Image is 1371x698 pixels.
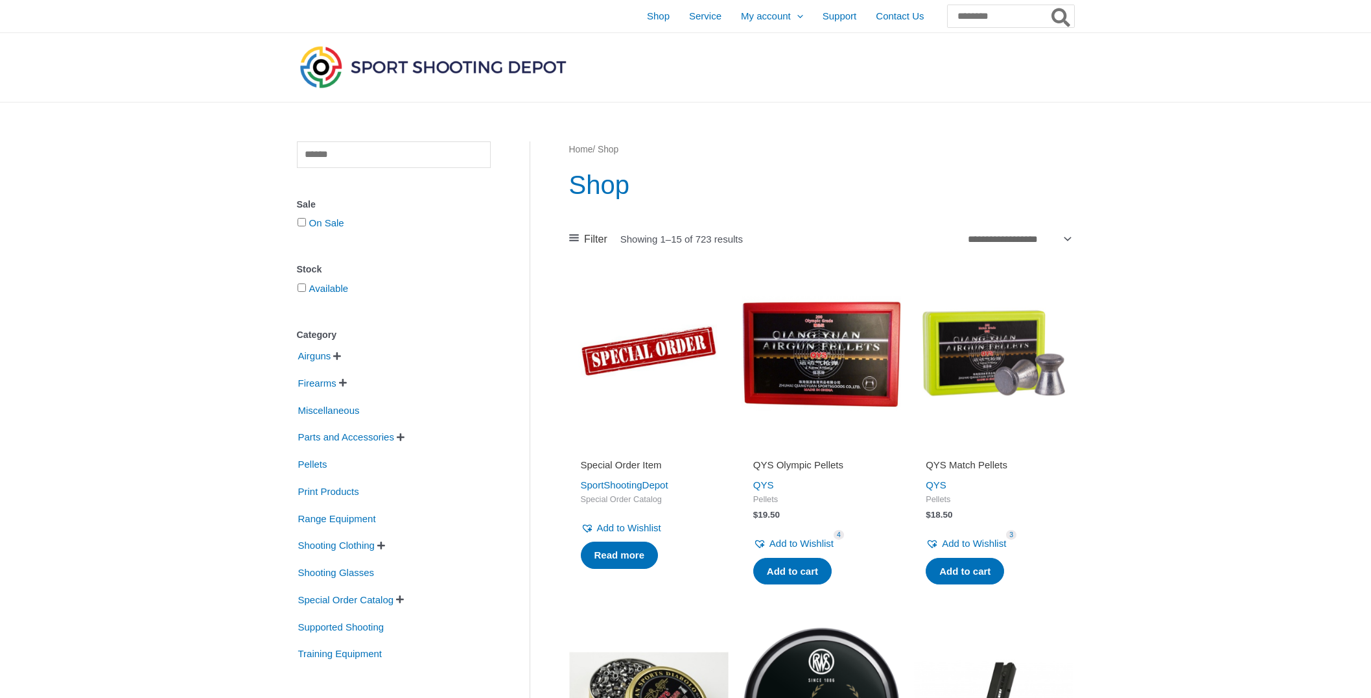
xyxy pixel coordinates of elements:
select: Shop order [963,229,1074,248]
span: Filter [584,230,607,249]
span: $ [753,510,758,520]
bdi: 19.50 [753,510,780,520]
span: 4 [834,530,844,540]
a: Home [569,145,593,154]
a: Add to Wishlist [926,535,1006,553]
a: Special Order Catalog [297,594,395,605]
a: Read more about “Special Order Item” [581,542,659,569]
bdi: 18.50 [926,510,952,520]
a: Firearms [297,377,338,388]
span: Shooting Glasses [297,562,376,584]
span: Add to Wishlist [942,538,1006,549]
a: Add to cart: “QYS Olympic Pellets” [753,558,832,585]
input: Available [298,283,306,292]
span:  [377,541,385,550]
a: Supported Shooting [297,620,386,631]
iframe: Customer reviews powered by Trustpilot [581,440,717,456]
a: Print Products [297,485,360,496]
span: Add to Wishlist [597,522,661,533]
a: Add to Wishlist [753,535,834,553]
span:  [339,378,347,387]
a: Add to cart: “QYS Match Pellets” [926,558,1004,585]
span: Pellets [753,494,889,505]
span: Miscellaneous [297,400,361,422]
span:  [396,595,404,604]
div: Category [297,326,491,344]
h2: QYS Olympic Pellets [753,459,889,472]
span: Firearms [297,372,338,394]
nav: Breadcrumb [569,141,1074,158]
iframe: Customer reviews powered by Trustpilot [926,440,1062,456]
a: QYS Olympic Pellets [753,459,889,476]
span: Special Order Catalog [581,494,717,505]
a: Pellets [297,458,329,469]
span: Add to Wishlist [769,538,834,549]
a: QYS [926,479,946,490]
img: Special Order Item [569,273,729,433]
span: Airguns [297,345,333,367]
a: QYS [753,479,774,490]
a: Parts and Accessories [297,431,395,442]
img: QYS Olympic Pellets [742,273,901,433]
a: Special Order Item [581,459,717,476]
a: Training Equipment [297,647,384,658]
span:  [397,433,404,442]
img: QYS Match Pellets [914,273,1073,433]
a: Filter [569,230,607,249]
a: Shooting Glasses [297,566,376,577]
a: Miscellaneous [297,403,361,415]
a: Airguns [297,350,333,361]
a: On Sale [309,217,344,228]
input: On Sale [298,218,306,226]
span: Print Products [297,481,360,503]
a: Range Equipment [297,512,377,523]
h2: Special Order Item [581,459,717,472]
span: Pellets [297,453,329,475]
p: Showing 1–15 of 723 results [620,234,743,244]
div: Sale [297,195,491,214]
button: Search [1049,5,1074,27]
span: Shooting Clothing [297,535,376,557]
img: Sport Shooting Depot [297,43,569,91]
span: Supported Shooting [297,616,386,638]
div: Stock [297,260,491,279]
span: Special Order Catalog [297,589,395,611]
iframe: Customer reviews powered by Trustpilot [753,440,889,456]
span:  [333,352,341,361]
span: $ [926,510,931,520]
a: Shooting Clothing [297,539,376,550]
span: Training Equipment [297,643,384,665]
h2: QYS Match Pellets [926,459,1062,472]
span: 3 [1006,530,1016,540]
span: Parts and Accessories [297,426,395,448]
span: Pellets [926,494,1062,505]
a: Available [309,283,349,294]
a: SportShootingDepot [581,479,668,490]
span: Range Equipment [297,508,377,530]
a: QYS Match Pellets [926,459,1062,476]
h1: Shop [569,167,1074,203]
a: Add to Wishlist [581,519,661,537]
